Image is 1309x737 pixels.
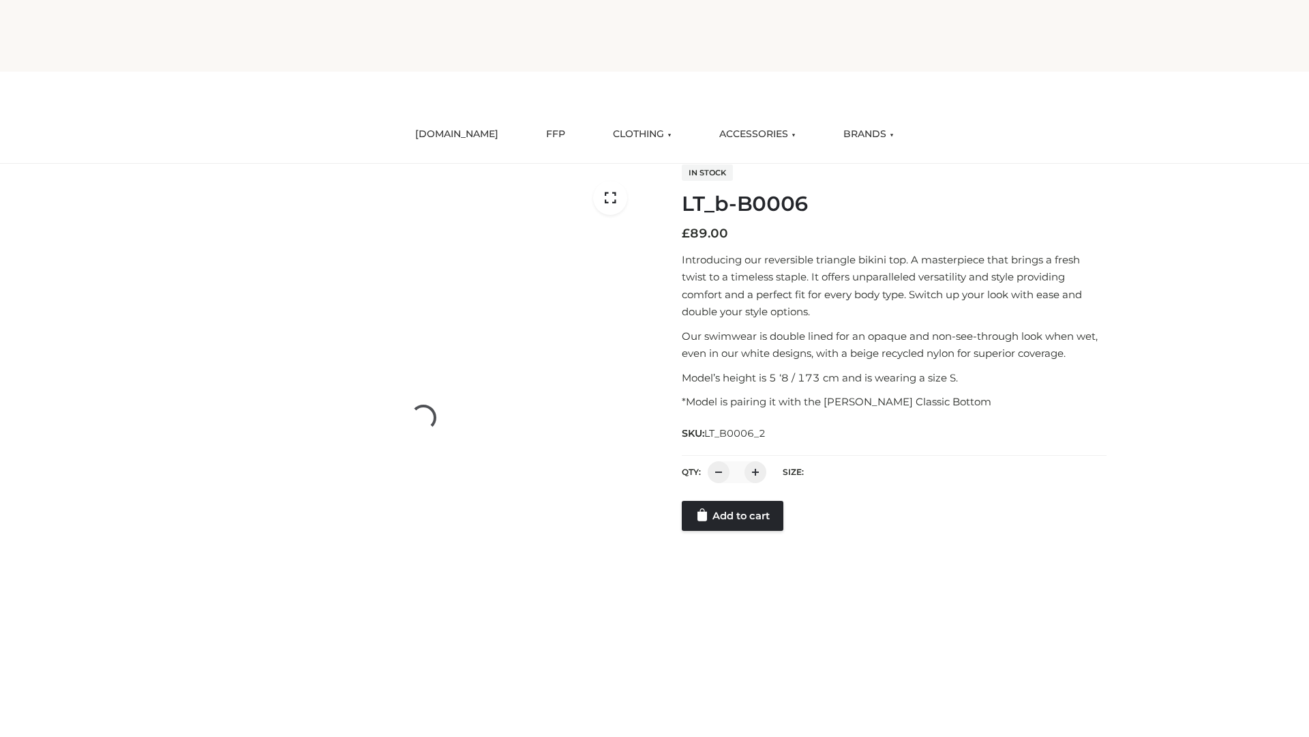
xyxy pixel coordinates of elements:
a: BRANDS [833,119,904,149]
p: *Model is pairing it with the [PERSON_NAME] Classic Bottom [682,393,1107,411]
a: FFP [536,119,575,149]
a: Add to cart [682,501,783,531]
bdi: 89.00 [682,226,728,241]
span: In stock [682,164,733,181]
a: CLOTHING [603,119,682,149]
span: £ [682,226,690,241]
label: QTY: [682,467,701,477]
p: Our swimwear is double lined for an opaque and non-see-through look when wet, even in our white d... [682,328,1107,362]
a: ACCESSORIES [709,119,806,149]
p: Introducing our reversible triangle bikini top. A masterpiece that brings a fresh twist to a time... [682,251,1107,321]
h1: LT_b-B0006 [682,192,1107,216]
span: SKU: [682,425,767,442]
span: LT_B0006_2 [704,427,766,439]
label: Size: [783,467,804,477]
a: [DOMAIN_NAME] [405,119,509,149]
p: Model’s height is 5 ‘8 / 173 cm and is wearing a size S. [682,369,1107,387]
